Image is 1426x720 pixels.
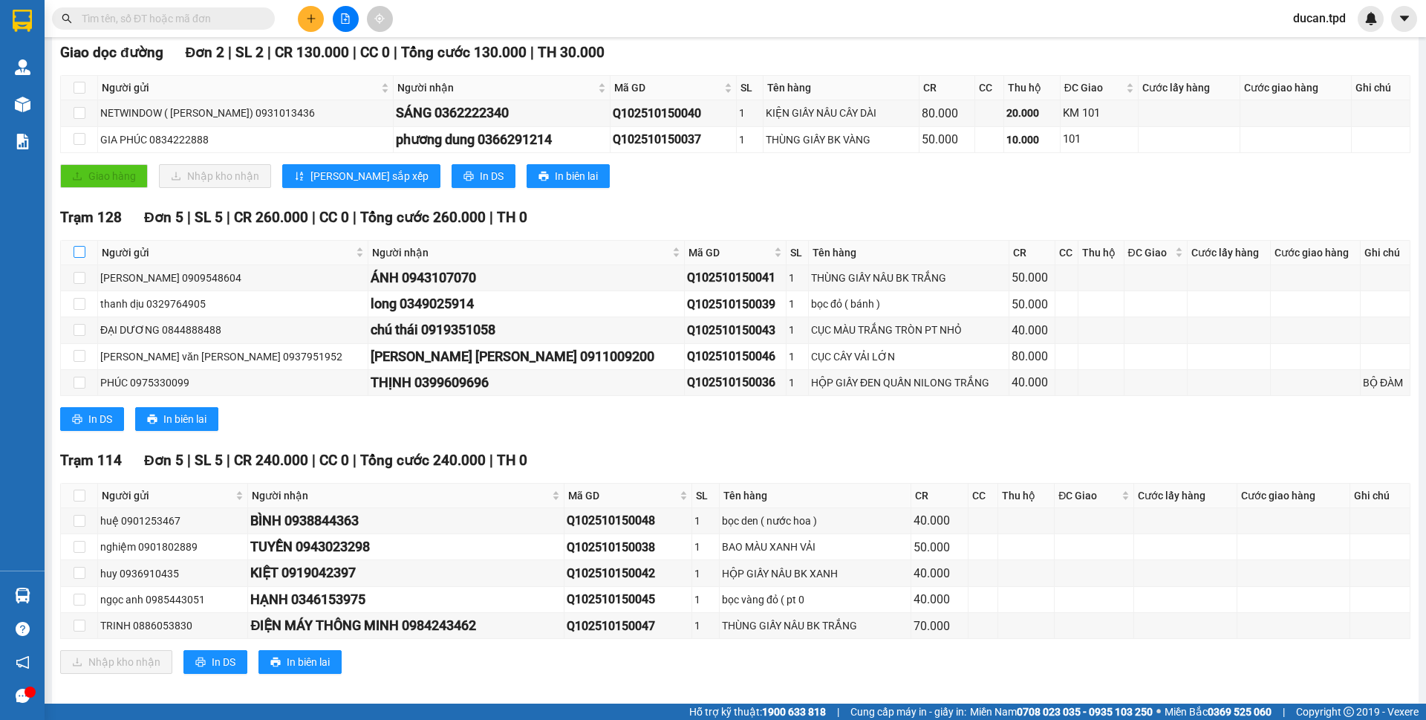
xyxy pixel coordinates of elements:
[333,6,359,32] button: file-add
[611,100,737,126] td: Q102510150040
[685,265,787,291] td: Q102510150041
[72,414,82,426] span: printer
[538,44,605,61] span: TH 30.000
[60,452,122,469] span: Trạm 114
[567,617,689,635] div: Q102510150047
[4,96,197,120] span: [PERSON_NAME] [PERSON_NAME] CMND:
[100,296,365,312] div: thanh dịu 0329764905
[1165,704,1272,720] span: Miền Bắc
[1283,704,1285,720] span: |
[564,560,692,586] td: Q102510150042
[689,704,826,720] span: Hỗ trợ kỹ thuật:
[722,591,908,608] div: bọc vàng đỏ ( pt 0
[16,622,30,636] span: question-circle
[567,538,689,557] div: Q102510150038
[100,617,245,634] div: TRINH 0886053830
[811,374,1006,391] div: HỘP GIẤY ĐEN QUẤN NILONG TRẮNG
[1344,707,1354,717] span: copyright
[613,104,734,123] div: Q102510150040
[850,704,966,720] span: Cung cấp máy in - giấy in:
[282,164,440,188] button: sort-ascending[PERSON_NAME] sắp xếp
[1012,373,1052,392] div: 40.000
[613,130,734,149] div: Q102510150037
[452,164,515,188] button: printerIn DS
[1004,76,1060,100] th: Thu hộ
[567,590,689,609] div: Q102510150045
[396,103,608,123] div: SÁNG 0362222340
[353,209,356,226] span: |
[692,484,720,508] th: SL
[1208,706,1272,718] strong: 0369 525 060
[294,171,305,183] span: sort-ascending
[16,689,30,703] span: message
[1361,241,1410,265] th: Ghi chú
[135,407,218,431] button: printerIn biên lai
[789,322,806,338] div: 1
[15,59,30,75] img: warehouse-icon
[396,129,608,150] div: phương dung 0366291214
[922,104,972,123] div: 80.000
[258,650,342,674] button: printerIn biên lai
[287,654,330,670] span: In biên lai
[1078,241,1124,265] th: Thu hộ
[914,590,966,609] div: 40.000
[340,13,351,24] span: file-add
[310,168,429,184] span: [PERSON_NAME] sắp xếp
[227,209,230,226] span: |
[914,511,966,530] div: 40.000
[147,414,157,426] span: printer
[611,127,737,153] td: Q102510150037
[27,7,105,19] span: Q102510150010
[60,209,122,226] span: Trạm 128
[685,291,787,317] td: Q102510150039
[250,615,561,636] div: ĐIỆN MÁY THÔNG MINH 0984243462
[102,80,378,96] span: Người gửi
[312,209,316,226] span: |
[762,706,826,718] strong: 1900 633 818
[694,617,717,634] div: 1
[312,452,316,469] span: |
[685,370,787,396] td: Q102510150036
[694,539,717,555] div: 1
[212,654,235,670] span: In DS
[60,407,124,431] button: printerIn DS
[911,484,968,508] th: CR
[811,322,1006,338] div: CỤC MÀU TRẮNG TRÒN PT NHỎ
[687,295,784,314] div: Q102510150039
[685,344,787,370] td: Q102510150046
[968,484,998,508] th: CC
[764,76,919,100] th: Tên hàng
[1012,321,1052,340] div: 40.000
[100,565,245,582] div: huy 0936910435
[102,244,353,261] span: Người gửi
[159,164,271,188] button: downloadNhập kho nhận
[1063,105,1136,123] div: KM 101
[914,538,966,557] div: 50.000
[970,704,1153,720] span: Miền Nam
[1281,9,1358,27] span: ducan.tpd
[998,484,1055,508] th: Thu hộ
[360,44,390,61] span: CC 0
[463,171,474,183] span: printer
[195,209,223,226] span: SL 5
[360,209,486,226] span: Tổng cước 260.000
[1391,6,1417,32] button: caret-down
[1012,295,1052,314] div: 50.000
[100,348,365,365] div: [PERSON_NAME] văn [PERSON_NAME] 0937951952
[235,44,264,61] span: SL 2
[564,613,692,639] td: Q102510150047
[100,591,245,608] div: ngọc anh 0985443051
[186,44,225,61] span: Đơn 2
[914,617,966,635] div: 70.000
[1012,347,1052,366] div: 80.000
[722,565,908,582] div: HỘP GIẤY NÂU BK XANH
[367,6,393,32] button: aim
[1156,709,1161,715] span: ⚪️
[397,80,595,96] span: Người nhận
[530,44,534,61] span: |
[15,134,30,149] img: solution-icon
[564,508,692,534] td: Q102510150048
[687,373,784,392] div: Q102510150036
[15,97,30,112] img: warehouse-icon
[187,209,191,226] span: |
